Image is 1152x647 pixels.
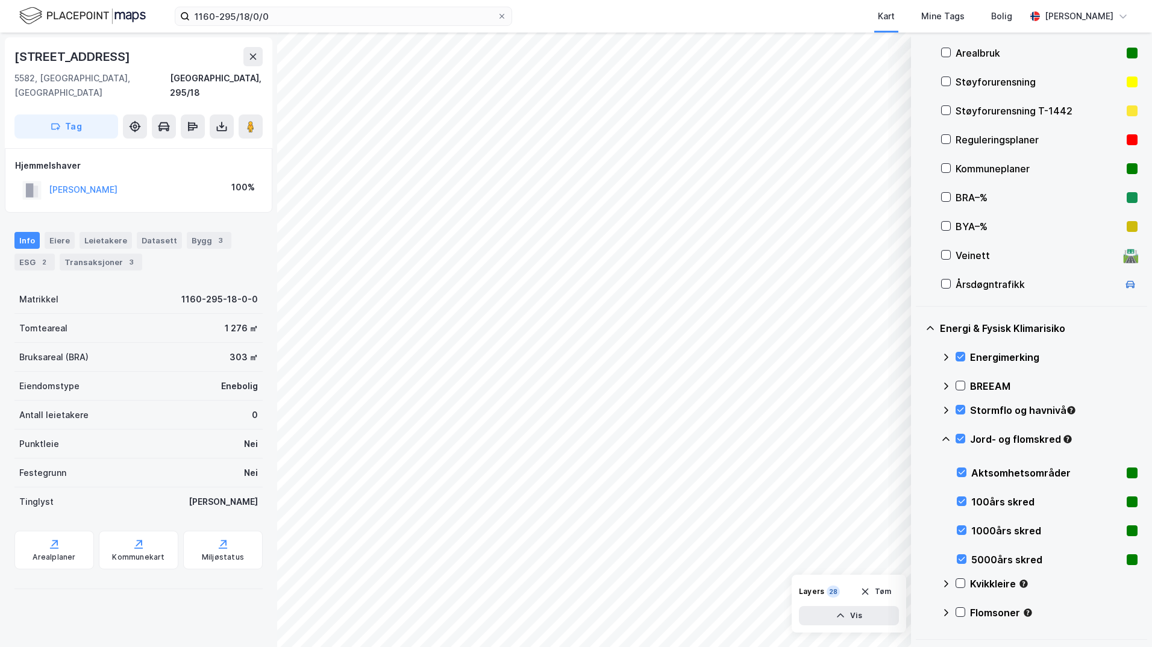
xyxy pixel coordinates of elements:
[878,9,895,23] div: Kart
[45,232,75,249] div: Eiere
[231,180,255,195] div: 100%
[799,587,824,596] div: Layers
[956,46,1122,60] div: Arealbruk
[970,403,1138,417] div: Stormflo og havnivå
[991,9,1012,23] div: Bolig
[221,379,258,393] div: Enebolig
[225,321,258,336] div: 1 276 ㎡
[19,408,89,422] div: Antall leietakere
[189,495,258,509] div: [PERSON_NAME]
[956,219,1122,234] div: BYA–%
[970,577,1138,591] div: Kvikkleire
[19,292,58,307] div: Matrikkel
[14,232,40,249] div: Info
[971,466,1122,480] div: Aktsomhetsområder
[60,254,142,270] div: Transaksjoner
[853,582,899,601] button: Tøm
[1045,9,1113,23] div: [PERSON_NAME]
[19,495,54,509] div: Tinglyst
[230,350,258,364] div: 303 ㎡
[15,158,262,173] div: Hjemmelshaver
[971,524,1122,538] div: 1000års skred
[244,437,258,451] div: Nei
[970,432,1138,446] div: Jord- og flomskred
[956,133,1122,147] div: Reguleringsplaner
[19,437,59,451] div: Punktleie
[244,466,258,480] div: Nei
[956,248,1118,263] div: Veinett
[137,232,182,249] div: Datasett
[1062,434,1073,445] div: Tooltip anchor
[956,277,1118,292] div: Årsdøgntrafikk
[971,552,1122,567] div: 5000års skred
[940,321,1138,336] div: Energi & Fysisk Klimarisiko
[19,321,67,336] div: Tomteareal
[202,552,244,562] div: Miljøstatus
[190,7,497,25] input: Søk på adresse, matrikkel, gårdeiere, leietakere eller personer
[956,104,1122,118] div: Støyforurensning T-1442
[956,161,1122,176] div: Kommuneplaner
[19,466,66,480] div: Festegrunn
[1018,578,1029,589] div: Tooltip anchor
[827,586,840,598] div: 28
[187,232,231,249] div: Bygg
[14,254,55,270] div: ESG
[956,75,1122,89] div: Støyforurensning
[14,71,170,100] div: 5582, [GEOGRAPHIC_DATA], [GEOGRAPHIC_DATA]
[214,234,227,246] div: 3
[252,408,258,422] div: 0
[1122,248,1139,263] div: 🛣️
[14,114,118,139] button: Tag
[799,606,899,625] button: Vis
[170,71,263,100] div: [GEOGRAPHIC_DATA], 295/18
[19,5,146,27] img: logo.f888ab2527a4732fd821a326f86c7f29.svg
[80,232,132,249] div: Leietakere
[38,256,50,268] div: 2
[19,379,80,393] div: Eiendomstype
[125,256,137,268] div: 3
[970,605,1138,620] div: Flomsoner
[14,47,133,66] div: [STREET_ADDRESS]
[956,190,1122,205] div: BRA–%
[921,9,965,23] div: Mine Tags
[970,350,1138,364] div: Energimerking
[181,292,258,307] div: 1160-295-18-0-0
[33,552,75,562] div: Arealplaner
[970,379,1138,393] div: BREEAM
[1092,589,1152,647] iframe: Chat Widget
[112,552,164,562] div: Kommunekart
[1022,607,1033,618] div: Tooltip anchor
[1066,405,1077,416] div: Tooltip anchor
[19,350,89,364] div: Bruksareal (BRA)
[971,495,1122,509] div: 100års skred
